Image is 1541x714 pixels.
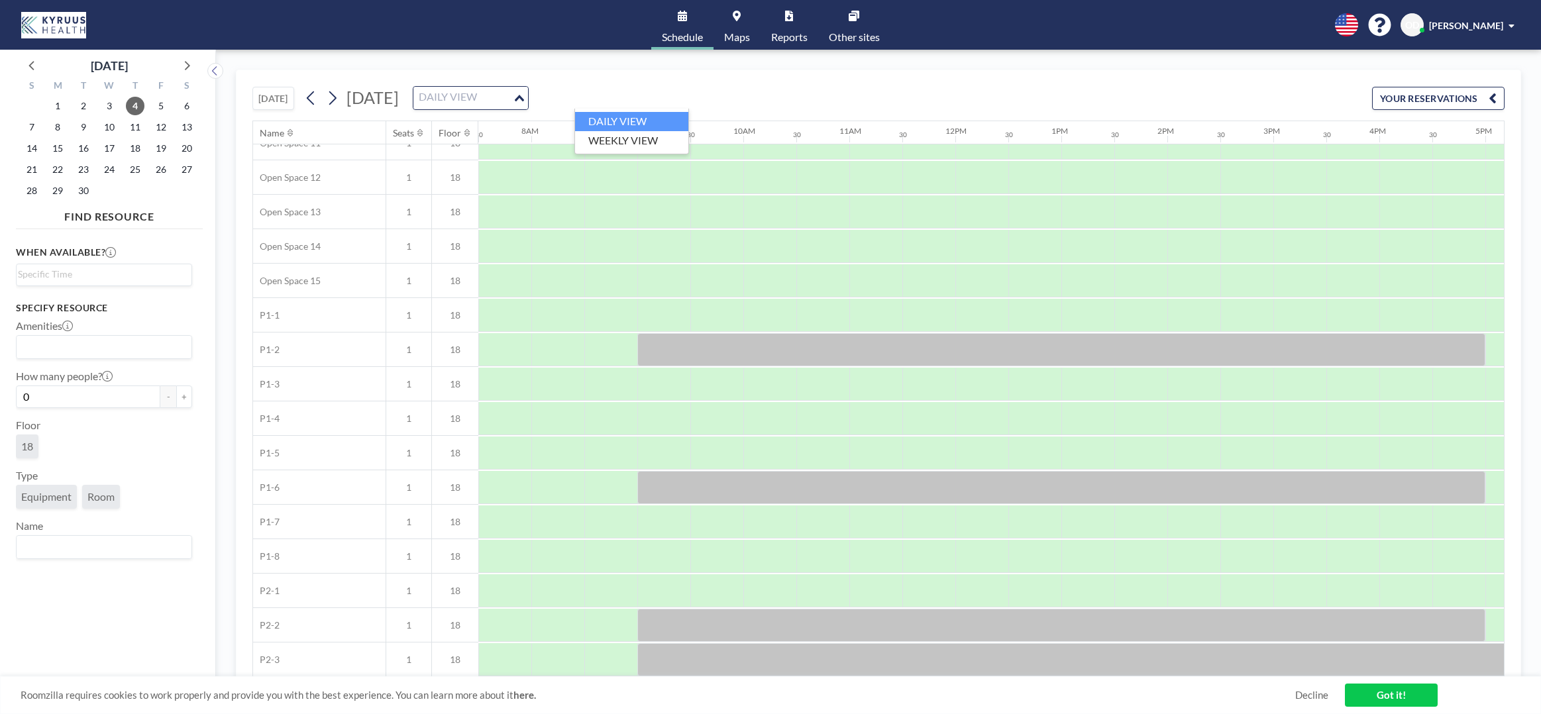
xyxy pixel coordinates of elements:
div: 5PM [1475,126,1492,136]
span: Open Space 14 [253,240,321,252]
span: Roomzilla requires cookies to work properly and provide you with the best experience. You can lea... [21,689,1295,701]
div: S [174,78,199,95]
span: 1 [386,240,431,252]
span: OD [1405,19,1419,31]
div: Search for option [17,536,191,558]
input: Search for option [415,89,511,107]
span: [PERSON_NAME] [1429,20,1503,31]
div: 10AM [733,126,755,136]
img: organization-logo [21,12,86,38]
div: 30 [475,130,483,139]
span: Monday, September 22, 2025 [48,160,67,179]
div: 2PM [1157,126,1174,136]
span: Saturday, September 6, 2025 [178,97,196,115]
button: - [160,385,176,408]
span: P1-7 [253,516,280,528]
span: 1 [386,447,431,459]
span: Friday, September 26, 2025 [152,160,170,179]
label: Floor [16,419,40,432]
div: M [45,78,71,95]
span: 1 [386,585,431,597]
span: 1 [386,309,431,321]
span: Schedule [662,32,703,42]
span: Maps [724,32,750,42]
span: Tuesday, September 30, 2025 [74,181,93,200]
span: P1-3 [253,378,280,390]
span: P2-1 [253,585,280,597]
span: Open Space 12 [253,172,321,183]
div: W [97,78,123,95]
span: P2-2 [253,619,280,631]
span: Thursday, September 4, 2025 [126,97,144,115]
div: 30 [581,130,589,139]
div: 30 [793,130,801,139]
div: Search for option [413,87,528,109]
div: 30 [1323,130,1331,139]
div: 4PM [1369,126,1386,136]
span: 1 [386,378,431,390]
span: 18 [21,440,33,453]
span: P1-6 [253,482,280,493]
span: Saturday, September 20, 2025 [178,139,196,158]
span: Equipment [21,490,72,503]
span: Monday, September 15, 2025 [48,139,67,158]
span: Friday, September 12, 2025 [152,118,170,136]
div: 9AM [627,126,645,136]
div: Search for option [17,264,191,284]
span: 1 [386,275,431,287]
span: [DATE] [346,87,399,107]
label: Name [16,519,43,533]
div: 1PM [1051,126,1068,136]
div: F [148,78,174,95]
div: 30 [1005,130,1013,139]
div: 30 [1429,130,1437,139]
span: 1 [386,550,431,562]
span: 1 [386,482,431,493]
div: Seats [393,127,414,139]
span: Monday, September 1, 2025 [48,97,67,115]
h3: Specify resource [16,302,192,314]
span: 1 [386,619,431,631]
span: Friday, September 19, 2025 [152,139,170,158]
div: 30 [1217,130,1225,139]
h4: FIND RESOURCE [16,205,203,223]
span: Open Space 13 [253,206,321,218]
span: 1 [386,172,431,183]
a: here. [513,689,536,701]
span: Monday, September 8, 2025 [48,118,67,136]
span: Tuesday, September 23, 2025 [74,160,93,179]
span: 18 [432,309,478,321]
span: Sunday, September 14, 2025 [23,139,41,158]
span: 1 [386,344,431,356]
span: Wednesday, September 3, 2025 [100,97,119,115]
a: Got it! [1345,684,1438,707]
span: Monday, September 29, 2025 [48,181,67,200]
div: 30 [899,130,907,139]
span: 18 [432,240,478,252]
div: 12PM [945,126,967,136]
div: T [122,78,148,95]
label: Type [16,469,38,482]
span: Saturday, September 27, 2025 [178,160,196,179]
span: 18 [432,619,478,631]
span: P1-4 [253,413,280,425]
label: Amenities [16,319,73,332]
span: 18 [432,550,478,562]
span: Wednesday, September 24, 2025 [100,160,119,179]
span: Wednesday, September 17, 2025 [100,139,119,158]
button: + [176,385,192,408]
label: How many people? [16,370,113,383]
span: 18 [432,344,478,356]
span: 18 [432,447,478,459]
span: Tuesday, September 16, 2025 [74,139,93,158]
span: 1 [386,516,431,528]
span: Thursday, September 18, 2025 [126,139,144,158]
span: Tuesday, September 2, 2025 [74,97,93,115]
span: Tuesday, September 9, 2025 [74,118,93,136]
input: Search for option [18,267,184,281]
span: 18 [432,654,478,666]
div: 3PM [1263,126,1280,136]
span: P1-8 [253,550,280,562]
input: Search for option [18,538,184,556]
div: S [19,78,45,95]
